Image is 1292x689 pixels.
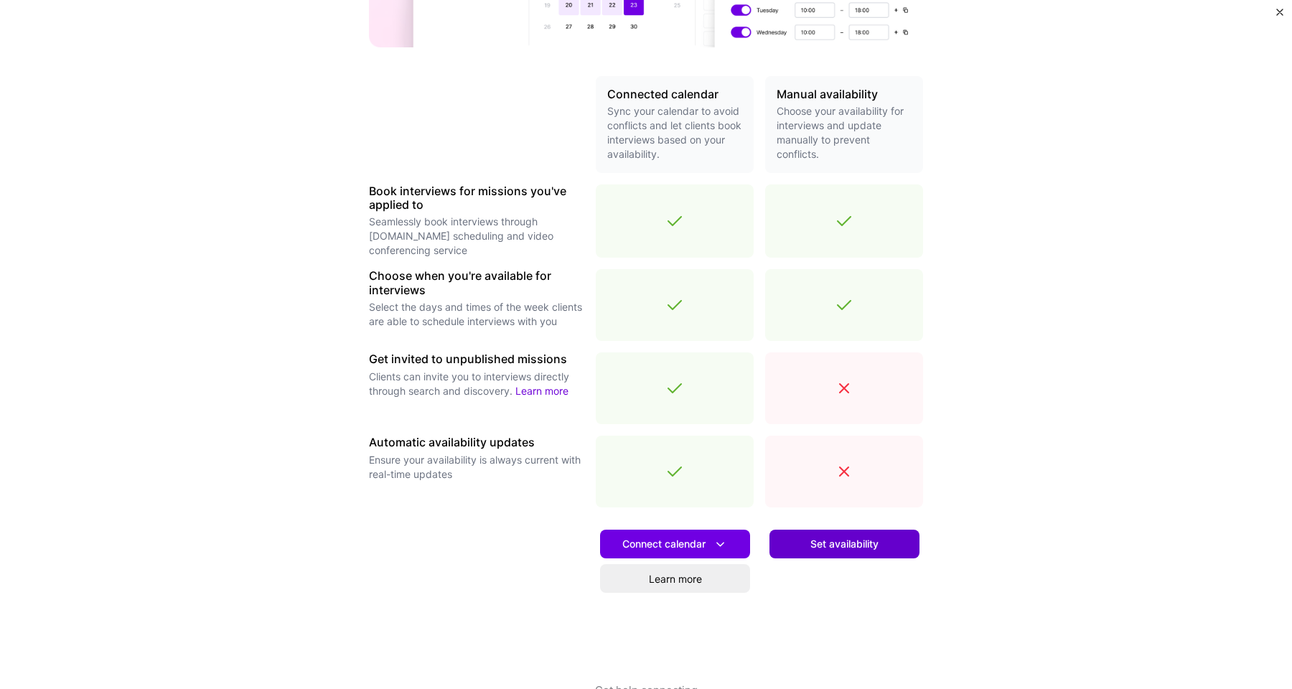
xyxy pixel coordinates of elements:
p: Seamlessly book interviews through [DOMAIN_NAME] scheduling and video conferencing service [369,215,584,258]
p: Select the days and times of the week clients are able to schedule interviews with you [369,300,584,329]
button: Set availability [769,530,919,558]
h3: Automatic availability updates [369,436,584,449]
p: Sync your calendar to avoid conflicts and let clients book interviews based on your availability. [607,104,742,161]
p: Clients can invite you to interviews directly through search and discovery. [369,370,584,398]
h3: Manual availability [777,88,912,101]
i: icon DownArrowWhite [713,537,728,552]
p: Ensure your availability is always current with real-time updates [369,453,584,482]
h3: Book interviews for missions you've applied to [369,184,584,212]
p: Choose your availability for interviews and update manually to prevent conflicts. [777,104,912,161]
a: Learn more [600,564,750,593]
span: Set availability [810,537,879,551]
button: Close [1276,9,1283,24]
h3: Choose when you're available for interviews [369,269,584,296]
a: Learn more [515,385,568,397]
span: Connect calendar [622,537,728,552]
button: Connect calendar [600,530,750,558]
h3: Connected calendar [607,88,742,101]
h3: Get invited to unpublished missions [369,352,584,366]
